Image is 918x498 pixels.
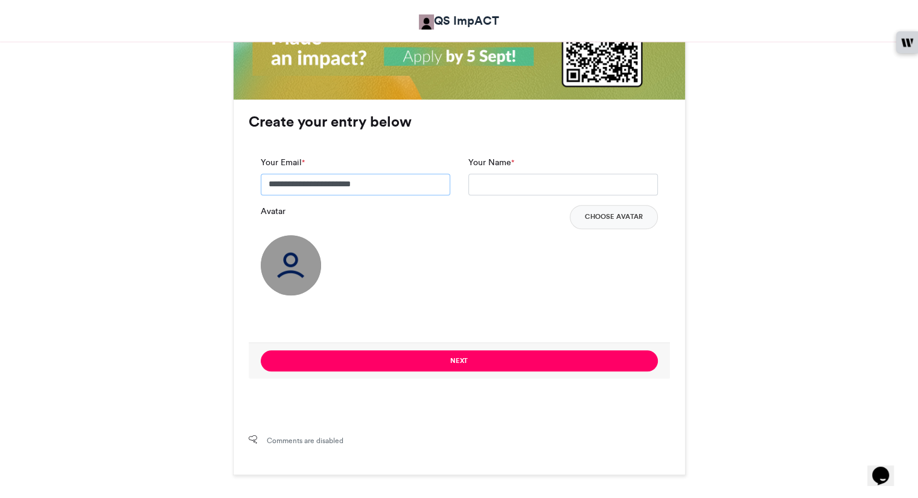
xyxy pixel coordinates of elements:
a: QS ImpACT [419,12,499,30]
label: Avatar [261,205,285,218]
iframe: chat widget [867,450,906,486]
label: Your Name [468,156,514,169]
h3: Create your entry below [249,115,670,129]
span: Comments are disabled [267,435,343,446]
button: Choose Avatar [570,205,658,229]
label: Your Email [261,156,305,169]
img: user_circle.png [261,235,321,295]
button: Next [261,350,658,371]
img: QS ImpACT QS ImpACT [419,14,434,30]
